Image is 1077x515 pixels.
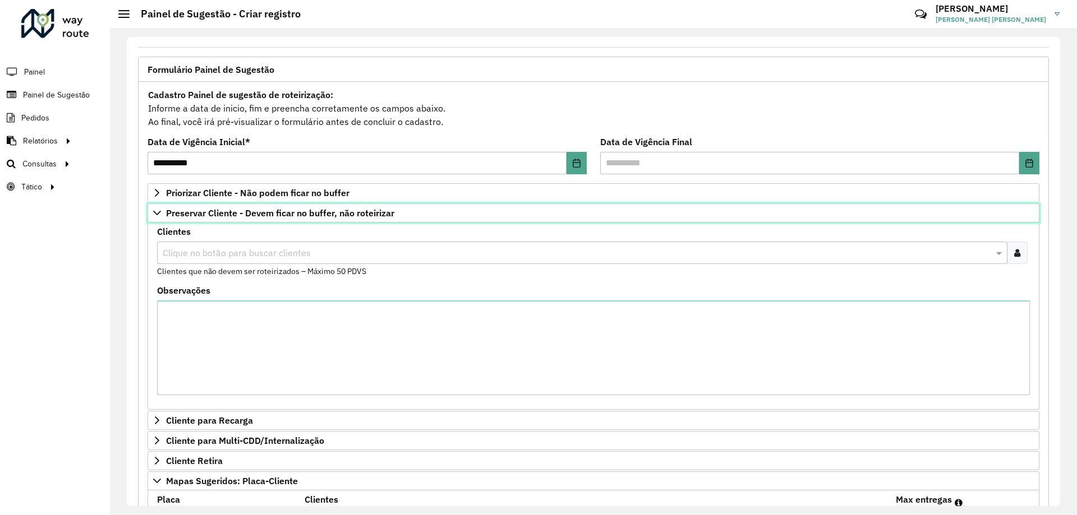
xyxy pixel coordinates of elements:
label: Placa [157,493,180,506]
span: Priorizar Cliente - Não podem ficar no buffer [166,188,349,197]
a: Contato Rápido [909,2,933,26]
span: Cliente para Multi-CDD/Internalização [166,436,324,445]
h3: [PERSON_NAME] [936,3,1046,14]
em: Máximo de clientes que serão colocados na mesma rota com os clientes informados [955,498,963,507]
div: Informe a data de inicio, fim e preencha corretamente os campos abaixo. Ao final, você irá pré-vi... [148,87,1039,129]
span: Painel de Sugestão [23,89,90,101]
button: Choose Date [567,152,587,174]
a: Cliente Retira [148,451,1039,470]
span: Tático [21,181,42,193]
a: Mapas Sugeridos: Placa-Cliente [148,471,1039,490]
span: Cliente para Recarga [166,416,253,425]
span: Formulário Painel de Sugestão [148,65,274,74]
a: Cliente para Recarga [148,411,1039,430]
button: Choose Date [1019,152,1039,174]
span: Pedidos [21,112,49,124]
span: Painel [24,66,45,78]
a: Preservar Cliente - Devem ficar no buffer, não roteirizar [148,203,1039,222]
label: Data de Vigência Inicial [148,135,250,149]
div: Preservar Cliente - Devem ficar no buffer, não roteirizar [148,222,1039,410]
label: Observações [157,284,210,297]
label: Clientes [157,225,191,238]
span: Cliente Retira [166,456,223,465]
a: Cliente para Multi-CDD/Internalização [148,431,1039,450]
span: Relatórios [23,135,58,147]
label: Max entregas [896,493,952,506]
span: Mapas Sugeridos: Placa-Cliente [166,476,298,485]
span: [PERSON_NAME] [PERSON_NAME] [936,15,1046,25]
a: Priorizar Cliente - Não podem ficar no buffer [148,183,1039,202]
span: Preservar Cliente - Devem ficar no buffer, não roteirizar [166,208,394,217]
h2: Painel de Sugestão - Criar registro [130,8,301,20]
small: Clientes que não devem ser roteirizados – Máximo 50 PDVS [157,266,366,276]
span: Consultas [22,158,57,170]
label: Clientes [305,493,338,506]
strong: Cadastro Painel de sugestão de roteirização: [148,89,333,100]
label: Data de Vigência Final [600,135,692,149]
